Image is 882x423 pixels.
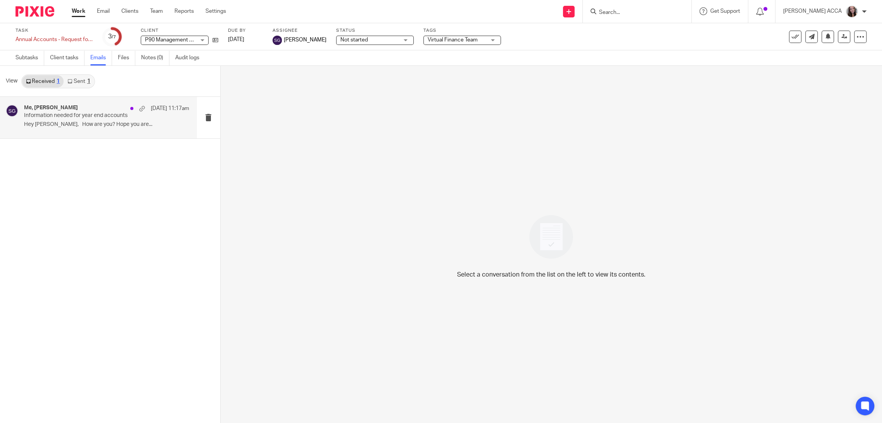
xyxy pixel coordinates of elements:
a: Sent1 [64,75,94,88]
a: Emails [90,50,112,65]
span: [PERSON_NAME] [284,36,326,44]
input: Search [598,9,668,16]
p: Information needed for year end accounts [24,112,156,119]
span: Not started [340,37,368,43]
span: View [6,77,17,85]
label: Due by [228,28,263,34]
span: Virtual Finance Team [428,37,478,43]
h4: Me, [PERSON_NAME] [24,105,78,111]
p: Hey [PERSON_NAME], How are you? Hope you are... [24,121,189,128]
label: Tags [423,28,501,34]
img: svg%3E [273,36,282,45]
img: Pixie [16,6,54,17]
a: Team [150,7,163,15]
p: [DATE] 11:17am [151,105,189,112]
label: Client [141,28,218,34]
div: 3 [108,32,116,41]
a: Received1 [22,75,64,88]
a: Client tasks [50,50,85,65]
a: Settings [205,7,226,15]
img: Nicole%202023.jpg [846,5,858,18]
p: [PERSON_NAME] ACCA [783,7,842,15]
label: Task [16,28,93,34]
small: /7 [112,35,116,39]
span: [DATE] [228,37,244,42]
label: Assignee [273,28,326,34]
a: Email [97,7,110,15]
a: Files [118,50,135,65]
img: image [524,210,578,264]
span: P90 Management Ltd [145,37,197,43]
span: Get Support [710,9,740,14]
a: Audit logs [175,50,205,65]
label: Status [336,28,414,34]
a: Notes (0) [141,50,169,65]
img: svg%3E [6,105,18,117]
div: Annual Accounts - Request for info [16,36,93,43]
div: 1 [57,79,60,84]
a: Reports [174,7,194,15]
a: Work [72,7,85,15]
div: 1 [87,79,90,84]
p: Select a conversation from the list on the left to view its contents. [457,270,646,279]
a: Clients [121,7,138,15]
a: Subtasks [16,50,44,65]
